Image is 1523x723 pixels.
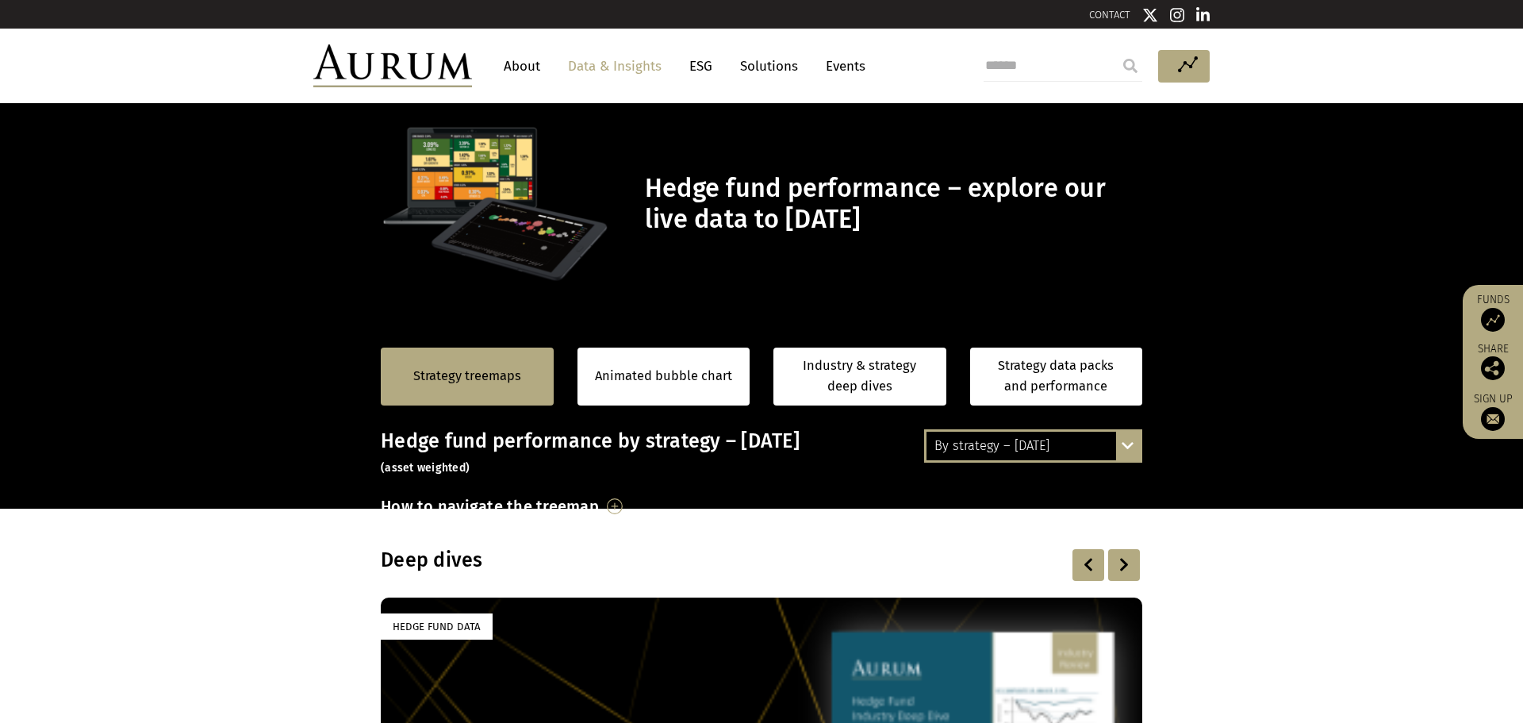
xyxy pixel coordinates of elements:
img: Linkedin icon [1196,7,1210,23]
div: Share [1471,344,1515,380]
a: ESG [681,52,720,81]
h3: Hedge fund performance by strategy – [DATE] [381,429,1142,477]
a: Strategy data packs and performance [970,348,1143,406]
a: Solutions [732,52,806,81]
img: Twitter icon [1142,7,1158,23]
a: Sign up [1471,392,1515,431]
img: Access Funds [1481,308,1505,332]
h3: How to navigate the treemap [381,493,599,520]
img: Sign up to our newsletter [1481,407,1505,431]
img: Share this post [1481,356,1505,380]
input: Submit [1114,50,1146,82]
a: Funds [1471,293,1515,332]
a: Events [818,52,865,81]
a: About [496,52,548,81]
a: Industry & strategy deep dives [773,348,946,406]
a: CONTACT [1089,9,1130,21]
div: By strategy – [DATE] [926,432,1140,460]
div: Hedge Fund Data [381,613,493,640]
a: Strategy treemaps [413,366,521,386]
a: Animated bubble chart [595,366,732,386]
a: Data & Insights [560,52,669,81]
img: Instagram icon [1170,7,1184,23]
img: Aurum [313,44,472,87]
h3: Deep dives [381,548,938,572]
small: (asset weighted) [381,461,470,475]
h1: Hedge fund performance – explore our live data to [DATE] [645,173,1138,235]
